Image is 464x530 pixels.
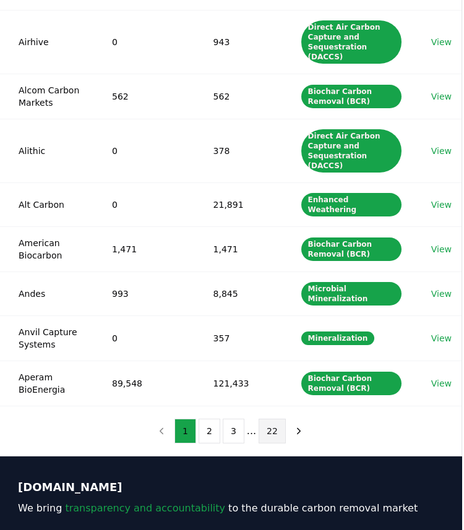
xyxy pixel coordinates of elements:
[301,193,402,216] div: Enhanced Weathering
[92,361,194,406] td: 89,548
[288,419,309,443] button: next page
[223,419,244,443] button: 3
[194,182,281,226] td: 21,891
[92,226,194,271] td: 1,471
[92,271,194,315] td: 993
[247,424,256,438] li: ...
[301,282,402,306] div: Microbial Mineralization
[431,145,452,157] a: View
[18,501,442,516] p: We bring to the durable carbon removal market
[65,502,225,514] span: transparency and accountability
[199,419,220,443] button: 2
[92,182,194,226] td: 0
[301,372,402,395] div: Biochar Carbon Removal (BCR)
[259,419,286,443] button: 22
[301,20,402,64] div: Direct Air Carbon Capture and Sequestration (DACCS)
[301,237,402,261] div: Biochar Carbon Removal (BCR)
[174,419,196,443] button: 1
[92,74,194,119] td: 562
[194,361,281,406] td: 121,433
[194,119,281,182] td: 378
[194,226,281,271] td: 1,471
[18,479,442,496] p: [DOMAIN_NAME]
[301,85,402,108] div: Biochar Carbon Removal (BCR)
[194,315,281,361] td: 357
[301,129,402,173] div: Direct Air Carbon Capture and Sequestration (DACCS)
[431,90,452,103] a: View
[431,377,452,390] a: View
[92,119,194,182] td: 0
[194,271,281,315] td: 8,845
[301,331,375,345] div: Mineralization
[431,288,452,300] a: View
[194,74,281,119] td: 562
[431,199,452,211] a: View
[92,315,194,361] td: 0
[431,36,452,48] a: View
[431,243,452,255] a: View
[92,10,194,74] td: 0
[431,332,452,344] a: View
[194,10,281,74] td: 943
